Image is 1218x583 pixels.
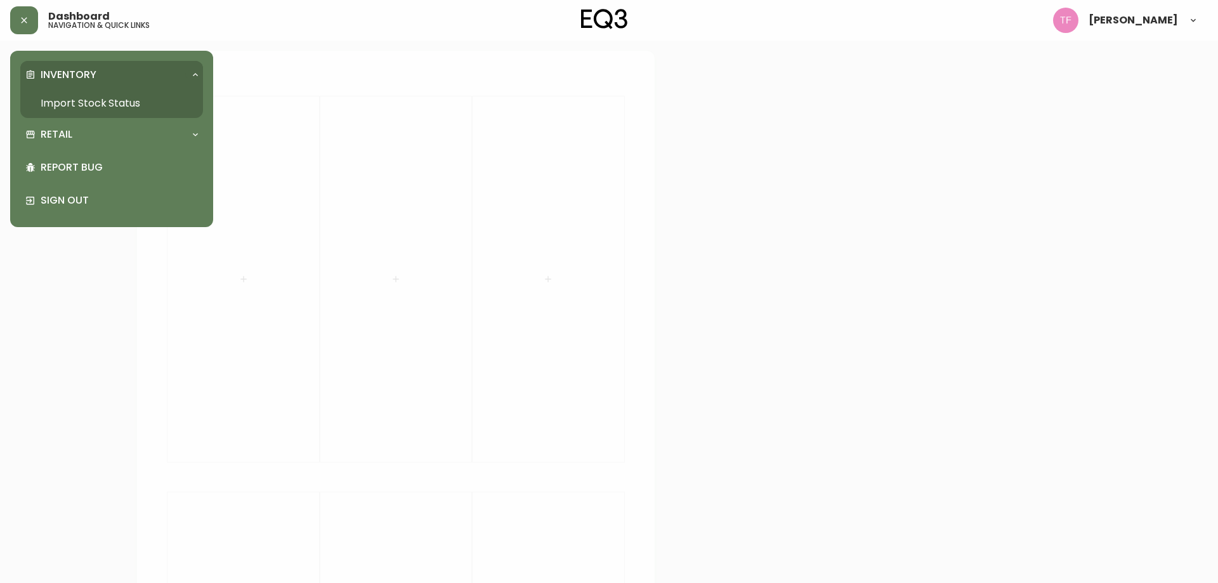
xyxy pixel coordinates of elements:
div: Retail [20,121,203,148]
p: Sign Out [41,193,198,207]
h5: navigation & quick links [48,22,150,29]
div: Inventory [20,61,203,89]
span: [PERSON_NAME] [1089,15,1178,25]
a: Import Stock Status [20,89,203,118]
img: logo [581,9,628,29]
span: Dashboard [48,11,110,22]
p: Retail [41,128,72,141]
img: 509424b058aae2bad57fee408324c33f [1053,8,1078,33]
p: Inventory [41,68,96,82]
div: Report Bug [20,151,203,184]
p: Report Bug [41,160,198,174]
div: Sign Out [20,184,203,217]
